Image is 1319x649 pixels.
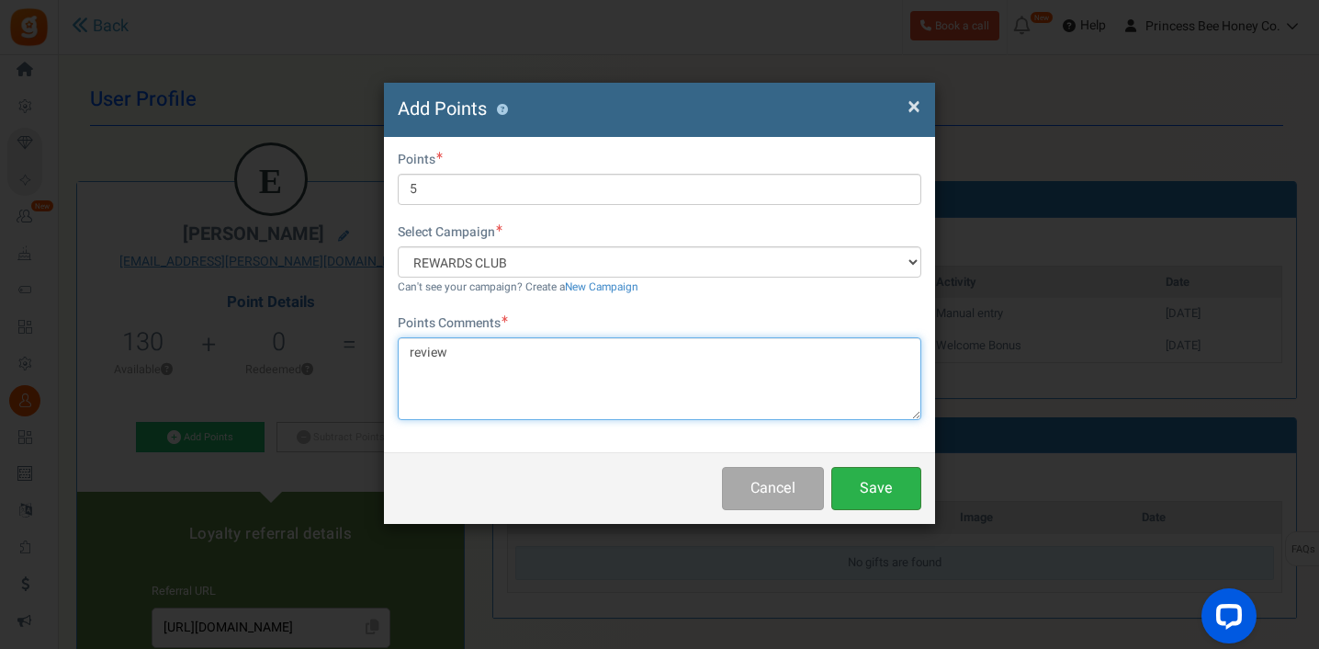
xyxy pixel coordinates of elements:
[908,89,920,124] span: ×
[398,314,508,333] label: Points Comments
[565,279,638,295] a: New Campaign
[398,223,502,242] label: Select Campaign
[722,467,824,510] button: Cancel
[831,467,921,510] button: Save
[398,151,443,169] label: Points
[496,104,508,116] button: ?
[398,96,487,122] span: Add Points
[398,279,638,295] small: Can't see your campaign? Create a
